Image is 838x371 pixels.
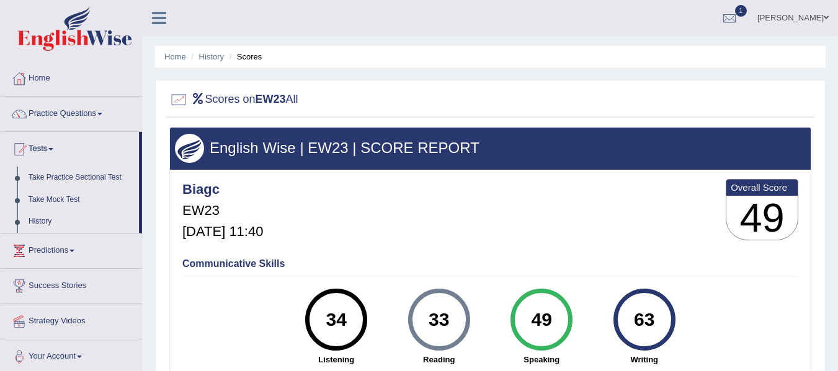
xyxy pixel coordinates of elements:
[169,90,298,109] h2: Scores on All
[23,211,139,233] a: History
[23,167,139,189] a: Take Practice Sectional Test
[292,354,382,365] strong: Listening
[1,61,142,92] a: Home
[1,269,142,300] a: Success Stories
[1,304,142,335] a: Strategy Videos
[416,294,461,346] div: 33
[726,196,798,240] h3: 49
[23,189,139,211] a: Take Mock Test
[599,354,690,365] strong: Writing
[175,134,204,163] img: wings.png
[1,132,139,163] a: Tests
[735,5,747,17] span: 1
[1,97,142,128] a: Practice Questions
[182,258,798,269] h4: Communicative Skills
[164,52,186,61] a: Home
[256,93,286,105] b: EW23
[622,294,667,346] div: 63
[314,294,359,346] div: 34
[519,294,564,346] div: 49
[182,203,263,218] h5: EW23
[199,52,224,61] a: History
[394,354,484,365] strong: Reading
[1,339,142,370] a: Your Account
[497,354,587,365] strong: Speaking
[731,182,793,193] b: Overall Score
[1,234,142,264] a: Predictions
[182,224,263,239] h5: [DATE] 11:40
[175,140,806,156] h3: English Wise | EW23 | SCORE REPORT
[226,51,262,63] li: Scores
[182,182,263,197] h4: Biagc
